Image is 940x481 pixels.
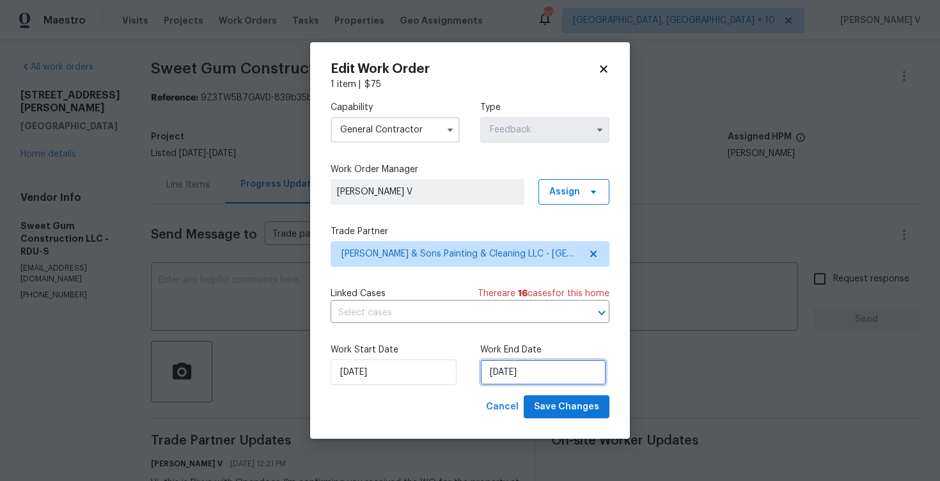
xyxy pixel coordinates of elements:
[331,287,386,300] span: Linked Cases
[331,225,609,238] label: Trade Partner
[534,399,599,415] span: Save Changes
[549,185,580,198] span: Assign
[480,101,609,114] label: Type
[364,80,381,89] span: $ 75
[592,122,607,138] button: Show options
[443,122,458,138] button: Show options
[331,359,457,385] input: M/D/YYYY
[524,395,609,419] button: Save Changes
[331,117,460,143] input: Select...
[480,343,609,356] label: Work End Date
[518,289,528,298] span: 16
[480,359,606,385] input: M/D/YYYY
[478,287,609,300] span: There are case s for this home
[331,343,460,356] label: Work Start Date
[480,117,609,143] input: Select...
[331,63,598,75] h2: Edit Work Order
[481,395,524,419] button: Cancel
[331,78,609,91] div: 1 item |
[337,185,518,198] span: [PERSON_NAME] V
[331,303,574,323] input: Select cases
[593,304,611,322] button: Open
[331,163,609,176] label: Work Order Manager
[341,248,580,260] span: [PERSON_NAME] & Sons Painting & Cleaning LLC - [GEOGRAPHIC_DATA]
[486,399,519,415] span: Cancel
[331,101,460,114] label: Capability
